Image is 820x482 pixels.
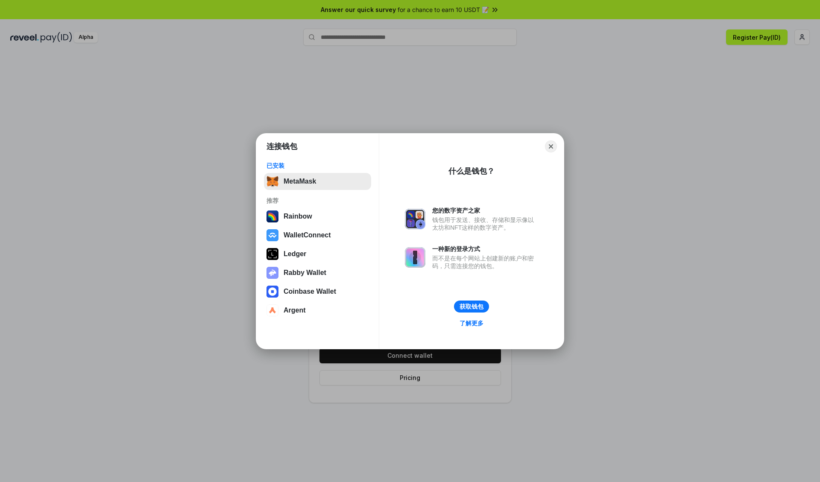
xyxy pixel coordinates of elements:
[460,319,483,327] div: 了解更多
[545,140,557,152] button: Close
[266,197,369,204] div: 推荐
[264,302,371,319] button: Argent
[266,210,278,222] img: svg+xml,%3Csvg%20width%3D%22120%22%20height%3D%22120%22%20viewBox%3D%220%200%20120%20120%22%20fil...
[284,250,306,258] div: Ledger
[284,269,326,277] div: Rabby Wallet
[284,288,336,295] div: Coinbase Wallet
[284,231,331,239] div: WalletConnect
[266,267,278,279] img: svg+xml,%3Csvg%20xmlns%3D%22http%3A%2F%2Fwww.w3.org%2F2000%2Fsvg%22%20fill%3D%22none%22%20viewBox...
[405,247,425,268] img: svg+xml,%3Csvg%20xmlns%3D%22http%3A%2F%2Fwww.w3.org%2F2000%2Fsvg%22%20fill%3D%22none%22%20viewBox...
[266,304,278,316] img: svg+xml,%3Csvg%20width%3D%2228%22%20height%3D%2228%22%20viewBox%3D%220%200%2028%2028%22%20fill%3D...
[432,254,538,270] div: 而不是在每个网站上创建新的账户和密码，只需连接您的钱包。
[266,141,297,152] h1: 连接钱包
[266,162,369,169] div: 已安装
[264,227,371,244] button: WalletConnect
[454,318,489,329] a: 了解更多
[432,216,538,231] div: 钱包用于发送、接收、存储和显示像以太坊和NFT这样的数字资产。
[284,178,316,185] div: MetaMask
[432,245,538,253] div: 一种新的登录方式
[264,264,371,281] button: Rabby Wallet
[264,283,371,300] button: Coinbase Wallet
[405,209,425,229] img: svg+xml,%3Csvg%20xmlns%3D%22http%3A%2F%2Fwww.w3.org%2F2000%2Fsvg%22%20fill%3D%22none%22%20viewBox...
[454,301,489,313] button: 获取钱包
[284,307,306,314] div: Argent
[264,245,371,263] button: Ledger
[448,166,495,176] div: 什么是钱包？
[266,248,278,260] img: svg+xml,%3Csvg%20xmlns%3D%22http%3A%2F%2Fwww.w3.org%2F2000%2Fsvg%22%20width%3D%2228%22%20height%3...
[284,213,312,220] div: Rainbow
[266,229,278,241] img: svg+xml,%3Csvg%20width%3D%2228%22%20height%3D%2228%22%20viewBox%3D%220%200%2028%2028%22%20fill%3D...
[460,303,483,310] div: 获取钱包
[266,175,278,187] img: svg+xml,%3Csvg%20fill%3D%22none%22%20height%3D%2233%22%20viewBox%3D%220%200%2035%2033%22%20width%...
[266,286,278,298] img: svg+xml,%3Csvg%20width%3D%2228%22%20height%3D%2228%22%20viewBox%3D%220%200%2028%2028%22%20fill%3D...
[432,207,538,214] div: 您的数字资产之家
[264,173,371,190] button: MetaMask
[264,208,371,225] button: Rainbow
